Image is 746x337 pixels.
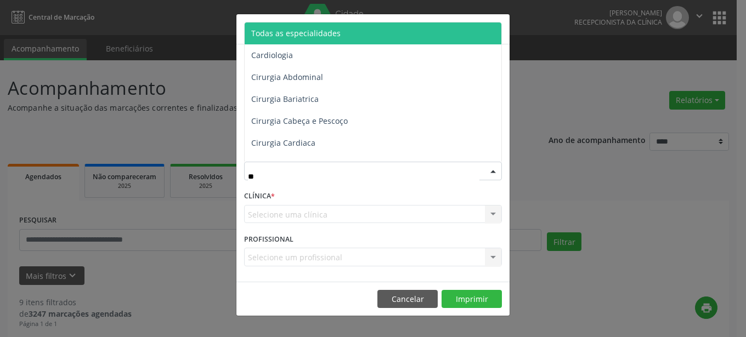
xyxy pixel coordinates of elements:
[442,290,502,309] button: Imprimir
[244,22,370,36] h5: Relatório de agendamentos
[251,72,323,82] span: Cirurgia Abdominal
[377,290,438,309] button: Cancelar
[251,159,303,170] span: Cirurgia Geral
[244,231,293,248] label: PROFISSIONAL
[251,116,348,126] span: Cirurgia Cabeça e Pescoço
[244,188,275,205] label: CLÍNICA
[251,50,293,60] span: Cardiologia
[251,94,319,104] span: Cirurgia Bariatrica
[251,28,341,38] span: Todas as especialidades
[488,14,510,41] button: Close
[251,138,315,148] span: Cirurgia Cardiaca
